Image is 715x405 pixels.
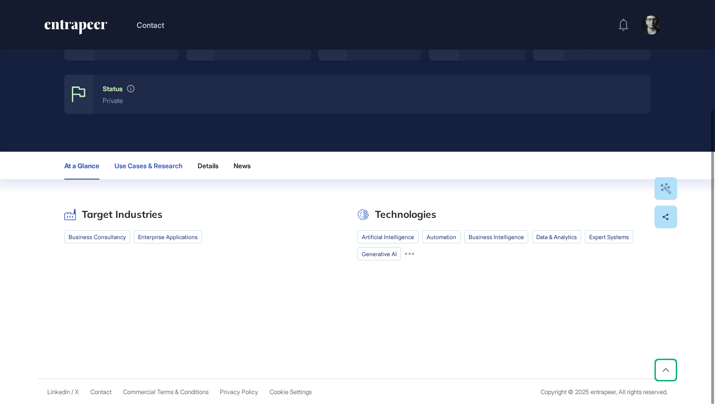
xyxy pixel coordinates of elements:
div: Status [103,85,122,93]
img: user-avatar [642,16,661,34]
a: entrapeer-logo [44,20,108,38]
a: Linkedin [47,388,70,396]
button: At a Glance [64,152,99,180]
li: business consultancy [64,230,130,243]
a: Cookie Settings [270,388,312,396]
span: Use Cases & Research [114,162,183,170]
span: At a Glance [64,162,99,170]
li: expert systems [585,230,633,243]
span: Contact [90,388,112,396]
span: News [234,162,251,170]
button: Use Cases & Research [114,152,183,180]
li: enterprise applications [134,230,202,243]
li: Generative AI [357,247,401,260]
h2: Technologies [375,208,436,220]
a: Privacy Policy [220,388,258,396]
li: data & analytics [532,230,581,243]
div: Copyright © 2025 entrapeer, All rights reserved. [541,388,668,396]
span: / [71,388,73,396]
span: Details [198,162,218,170]
div: private [103,97,641,104]
button: Contact [137,19,164,31]
li: automation [422,230,461,243]
h2: Target Industries [82,208,163,220]
button: Details [198,152,218,180]
li: business intelligence [464,230,528,243]
a: Commercial Terms & Conditions [123,388,209,396]
a: X [75,388,79,396]
li: artificial intelligence [357,230,419,243]
button: News [234,152,258,180]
